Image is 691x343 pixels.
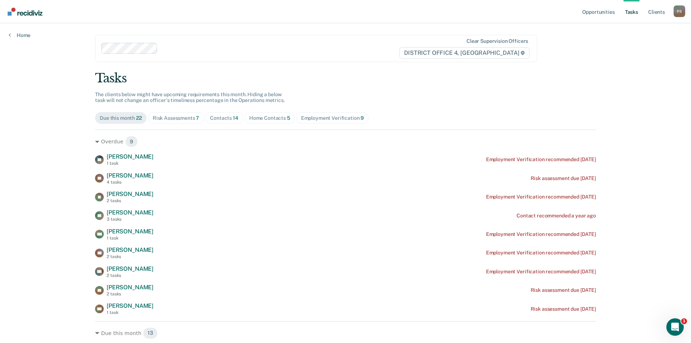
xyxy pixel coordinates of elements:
[531,175,596,181] div: Risk assessment due [DATE]
[233,115,238,121] span: 14
[107,265,153,272] span: [PERSON_NAME]
[107,302,153,309] span: [PERSON_NAME]
[95,327,596,339] div: Due this month 13
[100,115,142,121] div: Due this month
[287,115,290,121] span: 5
[107,217,153,222] div: 3 tasks
[107,153,153,160] span: [PERSON_NAME]
[486,250,596,256] div: Employment Verification recommended [DATE]
[466,38,528,44] div: Clear supervision officers
[399,47,530,59] span: DISTRICT OFFICE 4, [GEOGRAPHIC_DATA]
[143,327,158,339] span: 13
[107,291,153,297] div: 2 tasks
[107,236,153,241] div: 1 task
[107,246,153,253] span: [PERSON_NAME]
[249,115,290,121] div: Home Contacts
[531,306,596,312] div: Risk assessment due [DATE]
[486,156,596,163] div: Employment Verification recommended [DATE]
[301,115,364,121] div: Employment Verification
[196,115,199,121] span: 7
[674,5,685,17] button: Profile dropdown button
[8,8,42,16] img: Recidiviz
[517,213,596,219] div: Contact recommended a year ago
[9,32,30,38] a: Home
[95,71,596,86] div: Tasks
[107,172,153,179] span: [PERSON_NAME]
[531,287,596,293] div: Risk assessment due [DATE]
[153,115,200,121] div: Risk Assessments
[210,115,238,121] div: Contacts
[107,209,153,216] span: [PERSON_NAME]
[107,198,153,203] div: 2 tasks
[107,254,153,259] div: 2 tasks
[486,194,596,200] div: Employment Verification recommended [DATE]
[107,191,153,197] span: [PERSON_NAME]
[136,115,142,121] span: 22
[107,273,153,278] div: 2 tasks
[681,318,687,324] span: 1
[107,310,153,315] div: 1 task
[486,231,596,237] div: Employment Verification recommended [DATE]
[674,5,685,17] div: P S
[107,180,153,185] div: 4 tasks
[107,161,153,166] div: 1 task
[95,91,285,103] span: The clients below might have upcoming requirements this month. Hiding a below task will not chang...
[107,284,153,291] span: [PERSON_NAME]
[95,136,596,147] div: Overdue 9
[486,269,596,275] div: Employment Verification recommended [DATE]
[107,228,153,235] span: [PERSON_NAME]
[125,136,138,147] span: 9
[361,115,364,121] span: 9
[666,318,684,336] iframe: Intercom live chat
